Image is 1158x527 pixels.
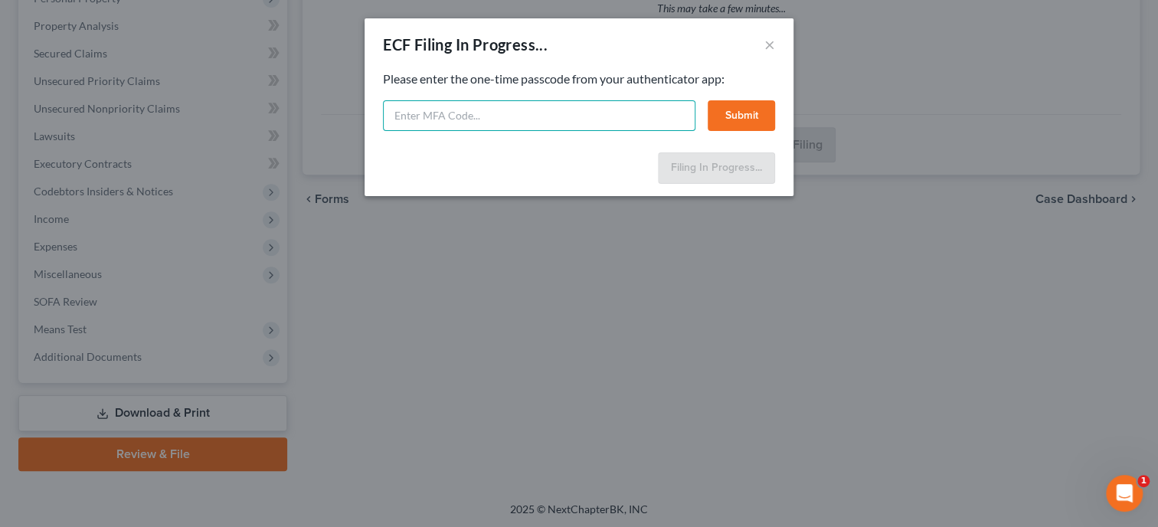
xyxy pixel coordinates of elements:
[764,35,775,54] button: ×
[658,152,775,185] button: Filing In Progress...
[1137,475,1150,487] span: 1
[383,34,548,55] div: ECF Filing In Progress...
[708,100,775,131] button: Submit
[383,100,695,131] input: Enter MFA Code...
[1106,475,1143,512] iframe: Intercom live chat
[383,70,775,88] p: Please enter the one-time passcode from your authenticator app:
